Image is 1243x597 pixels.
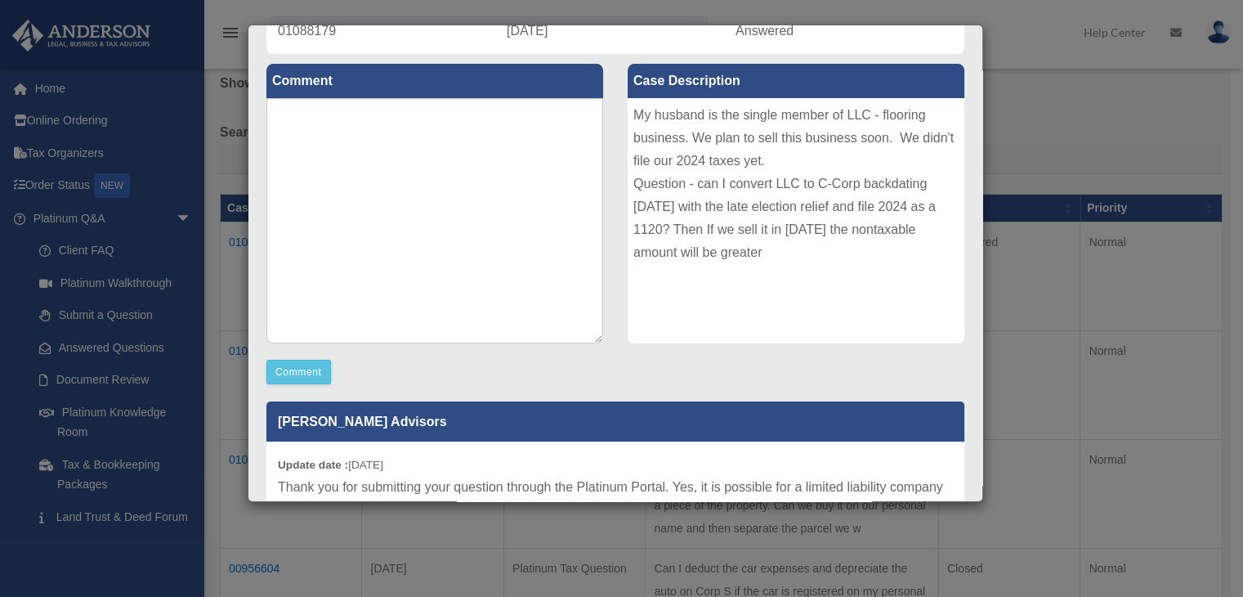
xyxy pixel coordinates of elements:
[278,459,383,471] small: [DATE]
[507,24,548,38] span: [DATE]
[266,64,603,98] label: Comment
[736,24,794,38] span: Answered
[628,64,964,98] label: Case Description
[278,459,348,471] b: Update date :
[266,360,331,384] button: Comment
[628,98,964,343] div: My husband is the single member of LLC - flooring business. We plan to sell this business soon. W...
[278,24,336,38] span: 01088179
[266,402,964,442] p: [PERSON_NAME] Advisors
